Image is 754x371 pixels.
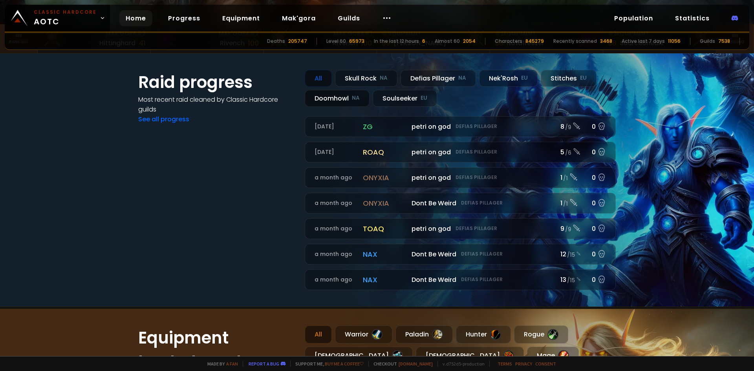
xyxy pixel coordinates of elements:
div: Characters [495,38,522,45]
small: EU [421,94,427,102]
div: Doomhowl [305,90,370,107]
a: [DATE]zgpetri on godDefias Pillager8 /90 [305,116,616,137]
div: Nek'Rosh [479,70,538,87]
div: Soulseeker [373,90,437,107]
div: 65973 [349,38,364,45]
div: Mage [527,347,579,365]
div: 845279 [525,38,544,45]
div: Deaths [267,38,285,45]
div: 6 [422,38,425,45]
div: 11056 [668,38,681,45]
div: All [305,325,332,344]
div: 205747 [288,38,307,45]
a: [DATE]roaqpetri on godDefias Pillager5 /60 [305,142,616,163]
div: Almost 60 [435,38,460,45]
a: Mak'gora [276,10,322,26]
a: See all progress [138,115,189,124]
a: a month agonaxDont Be WeirdDefias Pillager12 /150 [305,244,616,265]
small: EU [580,74,587,82]
div: Skull Rock [335,70,397,87]
a: Population [608,10,659,26]
small: NA [380,74,388,82]
a: Progress [162,10,207,26]
span: v. d752d5 - production [437,361,485,367]
div: Hunter [456,325,511,344]
a: a fan [226,361,238,367]
a: Consent [535,361,556,367]
a: Buy me a coffee [325,361,364,367]
small: Classic Hardcore [34,9,97,16]
small: NA [352,94,360,102]
a: Classic HardcoreAOTC [5,5,110,31]
div: Rogue [514,325,568,344]
a: Guilds [331,10,366,26]
h4: Most recent raid cleaned by Classic Hardcore guilds [138,95,295,114]
a: Statistics [669,10,716,26]
a: a month agoonyxiapetri on godDefias Pillager1 /10 [305,167,616,188]
h1: Raid progress [138,70,295,95]
a: Report a bug [249,361,279,367]
div: In the last 12 hours [374,38,419,45]
span: Made by [203,361,238,367]
div: 7538 [718,38,730,45]
div: Level 60 [326,38,346,45]
a: Home [119,10,152,26]
div: [DEMOGRAPHIC_DATA] [305,347,413,365]
div: Active last 7 days [622,38,665,45]
div: Defias Pillager [401,70,476,87]
small: EU [521,74,528,82]
a: Privacy [515,361,532,367]
div: Guilds [700,38,715,45]
div: [DEMOGRAPHIC_DATA] [416,347,524,365]
a: a month agoonyxiaDont Be WeirdDefias Pillager1 /10 [305,193,616,214]
div: 2054 [463,38,476,45]
a: Equipment [216,10,266,26]
div: Recently scanned [553,38,597,45]
span: Support me, [290,361,364,367]
div: Paladin [395,325,453,344]
div: Warrior [335,325,392,344]
div: 3468 [600,38,612,45]
a: a month agotoaqpetri on godDefias Pillager9 /90 [305,218,616,239]
a: a month agonaxDont Be WeirdDefias Pillager13 /150 [305,269,616,290]
a: [DOMAIN_NAME] [399,361,433,367]
span: Checkout [368,361,433,367]
small: NA [458,74,466,82]
div: All [305,70,332,87]
a: Terms [498,361,512,367]
span: AOTC [34,9,97,27]
div: Stitches [541,70,597,87]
